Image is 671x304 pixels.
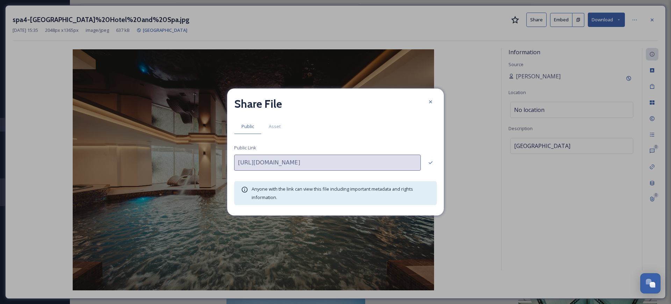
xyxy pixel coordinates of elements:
span: Public [241,123,254,130]
span: Public Link [234,144,256,151]
span: Asset [269,123,281,130]
span: Anyone with the link can view this file including important metadata and rights information. [252,186,413,200]
button: Open Chat [640,273,661,294]
h2: Share File [234,96,282,112]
